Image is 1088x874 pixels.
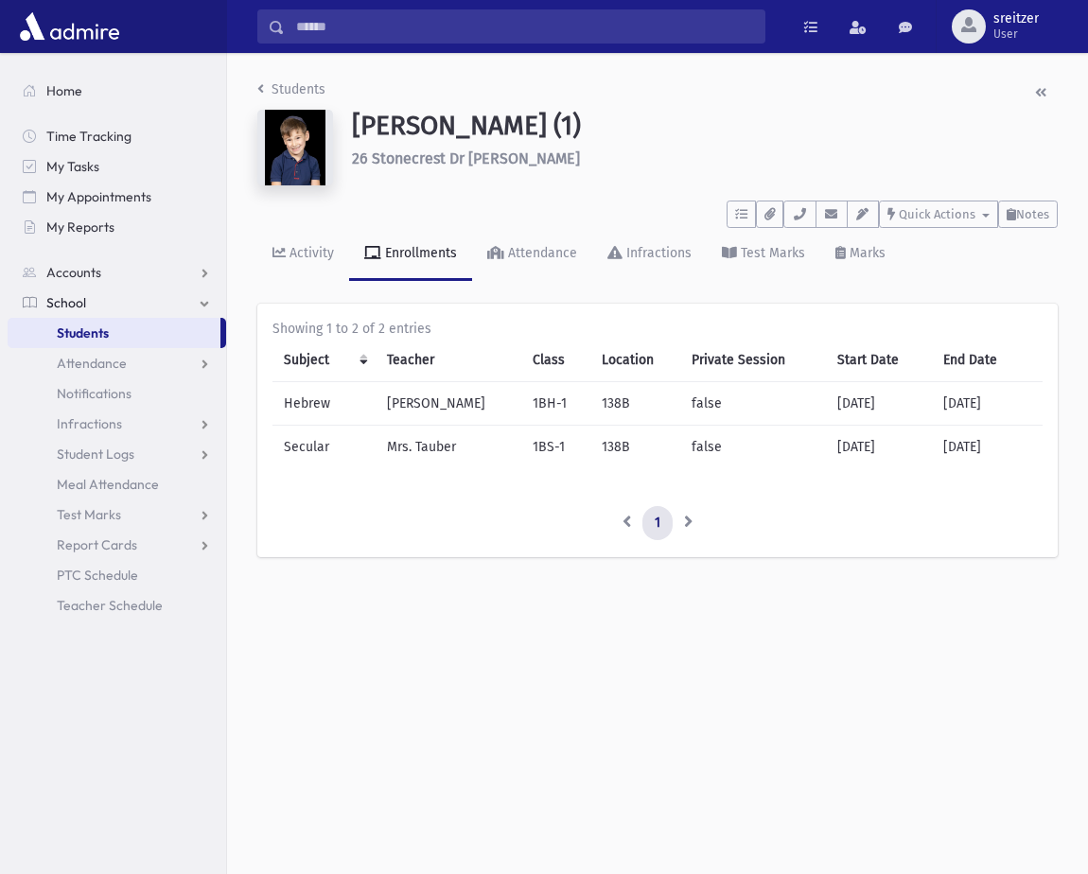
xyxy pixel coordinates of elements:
[376,426,522,469] td: Mrs. Tauber
[46,188,151,205] span: My Appointments
[472,228,592,281] a: Attendance
[272,382,376,426] td: Hebrew
[8,530,226,560] a: Report Cards
[57,446,134,463] span: Student Logs
[8,318,220,348] a: Students
[521,426,589,469] td: 1BS-1
[376,339,522,382] th: Teacher
[57,476,159,493] span: Meal Attendance
[57,324,109,341] span: Students
[8,151,226,182] a: My Tasks
[57,567,138,584] span: PTC Schedule
[707,228,820,281] a: Test Marks
[8,348,226,378] a: Attendance
[8,76,226,106] a: Home
[285,9,764,44] input: Search
[272,339,376,382] th: Subject
[8,378,226,409] a: Notifications
[993,26,1039,42] span: User
[504,245,577,261] div: Attendance
[352,110,1058,142] h1: [PERSON_NAME] (1)
[286,245,334,261] div: Activity
[521,339,589,382] th: Class
[846,245,886,261] div: Marks
[521,382,589,426] td: 1BH-1
[998,201,1058,228] button: Notes
[46,264,101,281] span: Accounts
[8,469,226,499] a: Meal Attendance
[8,257,226,288] a: Accounts
[57,536,137,553] span: Report Cards
[8,590,226,621] a: Teacher Schedule
[8,439,226,469] a: Student Logs
[57,506,121,523] span: Test Marks
[8,121,226,151] a: Time Tracking
[257,228,349,281] a: Activity
[272,426,376,469] td: Secular
[592,228,707,281] a: Infractions
[932,339,1043,382] th: End Date
[272,319,1043,339] div: Showing 1 to 2 of 2 entries
[993,11,1039,26] span: sreitzer
[680,339,825,382] th: Private Session
[680,382,825,426] td: false
[8,212,226,242] a: My Reports
[257,79,325,107] nav: breadcrumb
[15,8,124,45] img: AdmirePro
[8,409,226,439] a: Infractions
[57,385,132,402] span: Notifications
[879,201,998,228] button: Quick Actions
[376,382,522,426] td: [PERSON_NAME]
[57,597,163,614] span: Teacher Schedule
[932,426,1043,469] td: [DATE]
[352,149,1058,167] h6: 26 Stonecrest Dr [PERSON_NAME]
[932,382,1043,426] td: [DATE]
[46,128,132,145] span: Time Tracking
[642,506,673,540] a: 1
[899,207,975,221] span: Quick Actions
[680,426,825,469] td: false
[8,560,226,590] a: PTC Schedule
[8,288,226,318] a: School
[257,110,333,185] img: 9kAAAAAAAAAAAAAAAAAAAAAAAAAAAAAAAAAAAAAAAAAAAAAAAAAAAAAAAAAAAAAAAAAAAAAAAAAAAAAAAAAAAAAAAAAAAAAAA...
[349,228,472,281] a: Enrollments
[46,294,86,311] span: School
[590,382,680,426] td: 138B
[623,245,692,261] div: Infractions
[8,182,226,212] a: My Appointments
[257,81,325,97] a: Students
[826,339,932,382] th: Start Date
[826,382,932,426] td: [DATE]
[381,245,457,261] div: Enrollments
[737,245,805,261] div: Test Marks
[46,218,114,236] span: My Reports
[826,426,932,469] td: [DATE]
[57,355,127,372] span: Attendance
[46,82,82,99] span: Home
[57,415,122,432] span: Infractions
[46,158,99,175] span: My Tasks
[820,228,901,281] a: Marks
[590,339,680,382] th: Location
[590,426,680,469] td: 138B
[8,499,226,530] a: Test Marks
[1016,207,1049,221] span: Notes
